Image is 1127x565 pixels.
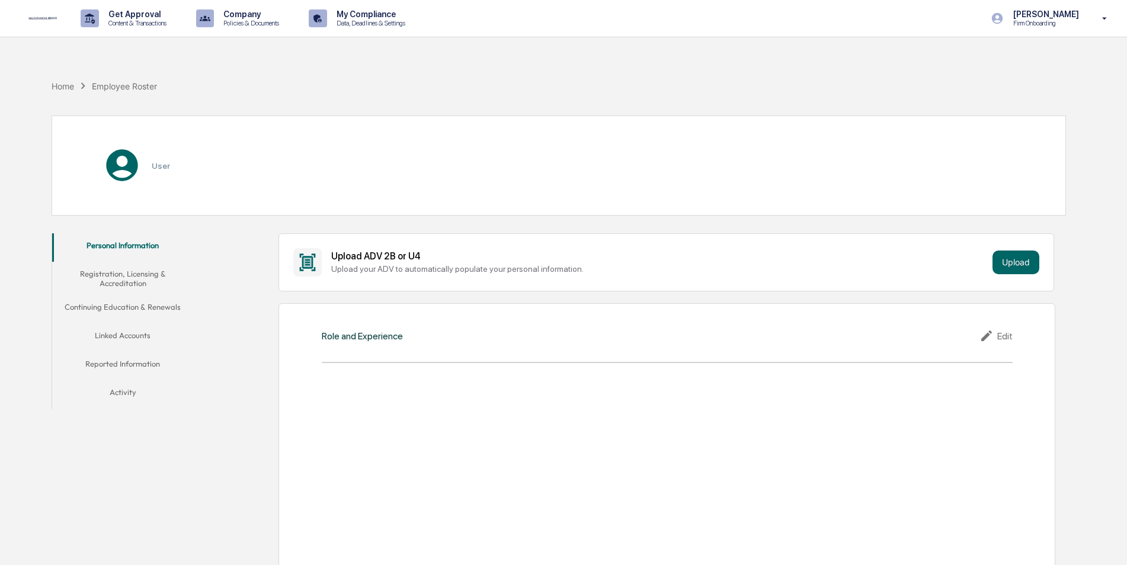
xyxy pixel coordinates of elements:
p: Company [214,9,285,19]
p: [PERSON_NAME] [1004,9,1085,19]
div: Home [52,81,74,91]
p: Content & Transactions [99,19,172,27]
button: Upload [992,251,1039,274]
p: Get Approval [99,9,172,19]
div: Upload ADV 2B or U4 [331,251,987,262]
p: Data, Deadlines & Settings [327,19,411,27]
div: Role and Experience [322,330,403,342]
p: Policies & Documents [214,19,285,27]
div: Employee Roster [92,81,157,91]
button: Reported Information [52,352,194,380]
button: Registration, Licensing & Accreditation [52,262,194,296]
button: Personal Information [52,233,194,262]
img: logo [28,15,57,21]
button: Continuing Education & Renewals [52,295,194,323]
button: Linked Accounts [52,323,194,352]
div: Upload your ADV to automatically populate your personal information. [331,264,987,274]
h3: User [152,161,170,171]
p: Firm Onboarding [1004,19,1085,27]
button: Activity [52,380,194,409]
div: Edit [979,329,1013,343]
div: secondary tabs example [52,233,194,409]
p: My Compliance [327,9,411,19]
